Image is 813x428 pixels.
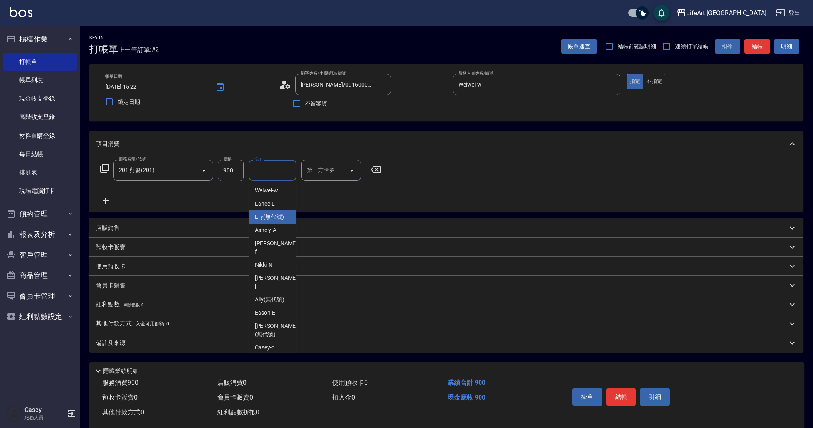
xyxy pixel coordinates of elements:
a: 帳單列表 [3,71,77,89]
div: 預收卡販賣 [89,238,803,257]
div: 店販銷售 [89,218,803,238]
button: Open [197,164,210,177]
span: Lance -L [255,200,275,208]
div: 其他付款方式入金可用餘額: 0 [89,314,803,333]
span: 扣入金 0 [332,394,355,401]
div: 項目消費 [89,131,803,157]
p: 其他付款方式 [96,319,169,328]
label: 顧客姓名/手機號碼/編號 [301,70,346,76]
button: 報表及分析 [3,224,77,245]
span: Weiwei -w [255,186,278,195]
span: Lily (無代號) [255,213,284,221]
a: 排班表 [3,163,77,182]
div: 會員卡銷售 [89,276,803,295]
span: 剩餘點數: 0 [124,303,144,307]
button: 登出 [773,6,803,20]
button: 會員卡管理 [3,286,77,307]
div: LifeArt [GEOGRAPHIC_DATA] [686,8,766,18]
button: Open [345,164,358,177]
label: 價格 [223,156,232,162]
span: 不留客資 [305,99,328,108]
a: 每日結帳 [3,145,77,163]
button: 明細 [774,39,799,54]
button: 預約管理 [3,204,77,224]
a: 現金收支登錄 [3,89,77,108]
label: 洗-1 [254,156,262,162]
span: 其他付款方式 0 [102,408,144,416]
span: 連續打單結帳 [675,42,708,51]
span: Eason -E [255,309,275,317]
span: 服務消費 900 [102,379,138,386]
span: [PERSON_NAME] -j [255,274,299,291]
img: Person [6,406,22,422]
button: 不指定 [643,74,665,89]
label: 服務人員姓名/編號 [458,70,493,76]
button: save [653,5,669,21]
span: 現金應收 900 [448,394,485,401]
label: 帳單日期 [105,73,122,79]
button: 掛單 [572,388,602,405]
span: Casey -c [255,343,274,352]
p: 服務人員 [24,414,65,421]
span: Ally (無代號) [255,295,284,304]
span: 業績合計 900 [448,379,485,386]
a: 材料自購登錄 [3,127,77,145]
div: 備註及來源 [89,333,803,353]
h3: 打帳單 [89,44,118,55]
button: 商品管理 [3,265,77,286]
button: LifeArt [GEOGRAPHIC_DATA] [673,5,770,21]
span: 結帳前確認明細 [618,42,657,51]
p: 店販銷售 [96,224,120,232]
button: 紅利點數設定 [3,306,77,327]
label: 服務名稱/代號 [119,156,146,162]
button: 明細 [640,388,670,405]
span: 店販消費 0 [217,379,247,386]
span: Ashely -A [255,226,276,234]
span: 預收卡販賣 0 [102,394,138,401]
button: 帳單速查 [561,39,597,54]
button: 結帳 [606,388,636,405]
input: YYYY/MM/DD hh:mm [105,80,207,93]
button: 掛單 [715,39,740,54]
span: 會員卡販賣 0 [217,394,253,401]
span: 入金可用餘額: 0 [136,321,170,327]
span: 鎖定日期 [118,98,140,106]
button: 客戶管理 [3,245,77,266]
a: 高階收支登錄 [3,108,77,126]
p: 備註及來源 [96,339,126,347]
span: 使用預收卡 0 [332,379,368,386]
button: Choose date, selected date is 2025-09-25 [211,77,230,97]
p: 使用預收卡 [96,262,126,271]
h5: Casey [24,406,65,414]
a: 打帳單 [3,53,77,71]
p: 會員卡銷售 [96,281,126,290]
button: 結帳 [744,39,770,54]
p: 項目消費 [96,140,120,148]
div: 紅利點數剩餘點數: 0 [89,295,803,314]
div: 使用預收卡 [89,257,803,276]
h2: Key In [89,35,118,40]
button: 指定 [627,74,644,89]
span: [PERSON_NAME] -f [255,239,299,256]
p: 紅利點數 [96,300,143,309]
a: 現場電腦打卡 [3,182,77,200]
button: 櫃檯作業 [3,29,77,50]
span: [PERSON_NAME] (無代號) [255,322,297,339]
span: 上一筆訂單:#2 [118,45,159,55]
span: Nikki -N [255,261,272,269]
img: Logo [10,7,32,17]
p: 預收卡販賣 [96,243,126,252]
p: 隱藏業績明細 [103,367,139,375]
span: 紅利點數折抵 0 [217,408,259,416]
